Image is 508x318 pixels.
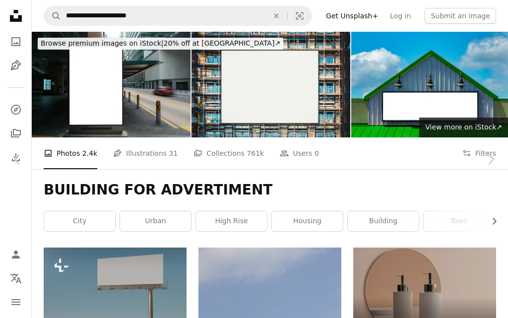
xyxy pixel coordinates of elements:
button: scroll list to the right [485,211,496,231]
a: city [44,211,115,231]
a: housing [272,211,343,231]
button: Menu [6,292,26,312]
img: White wrinkled poster template in city. Glued paper mockup. Blank wheatpaste on textured wall. Em... [32,32,190,137]
button: Filters [462,137,496,169]
button: Visual search [288,6,312,25]
a: Users 0 [280,137,319,169]
h1: BUILDING FOR ADVERTIMENT [44,181,496,199]
a: Next [473,112,508,207]
a: Browse premium images on iStock|20% off at [GEOGRAPHIC_DATA]↗ [32,32,289,56]
a: Log in [384,8,417,24]
a: View more on iStock↗ [419,118,508,137]
a: Illustrations 31 [113,137,178,169]
button: Search Unsplash [44,6,61,25]
span: 0 [315,148,319,159]
a: Get Unsplash+ [320,8,384,24]
a: high rise [196,211,267,231]
span: 31 [169,148,178,159]
a: Explore [6,100,26,120]
span: 20% off at [GEOGRAPHIC_DATA] ↗ [41,39,280,47]
span: 761k [247,148,264,159]
form: Find visuals sitewide [44,6,312,26]
button: Clear [265,6,287,25]
a: Log in / Sign up [6,245,26,264]
img: empty billboard canvas on building facade, advertisment mockup [191,32,350,137]
a: Collections 761k [193,137,264,169]
span: View more on iStock ↗ [425,123,502,131]
button: Submit an image [425,8,496,24]
span: Browse premium images on iStock | [41,39,163,47]
a: Photos [6,32,26,52]
a: Illustrations [6,56,26,75]
a: a white billboard sitting on top of a metal pole [44,297,187,306]
a: urban [120,211,191,231]
button: Language [6,268,26,288]
a: town [424,211,495,231]
a: building [348,211,419,231]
